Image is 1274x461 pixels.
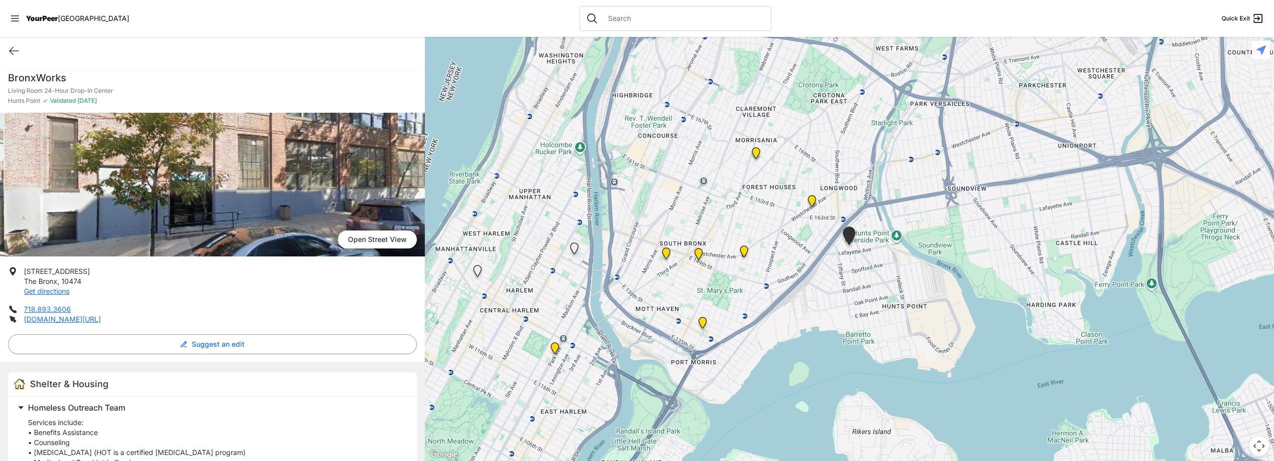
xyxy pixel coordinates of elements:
[24,287,69,295] a: Get directions
[58,14,129,22] span: [GEOGRAPHIC_DATA]
[1222,14,1250,22] span: Quick Exit
[692,248,705,264] div: The Bronx Pride Center
[427,448,460,461] a: Open this area in Google Maps (opens a new window)
[841,227,858,249] div: Living Room 24-Hour Drop-In Center
[549,342,561,358] div: Bailey House, Inc.
[8,97,40,105] span: Hunts Point
[8,71,417,85] h1: BronxWorks
[30,379,108,389] span: Shelter & Housing
[24,315,101,323] a: [DOMAIN_NAME][URL]
[1249,436,1269,456] button: Map camera controls
[26,14,58,22] span: YourPeer
[24,277,57,285] span: The Bronx
[806,195,818,211] div: Bronx
[750,147,762,163] div: Franklin Women's Shelter and Intake
[602,13,765,23] input: Search
[42,97,48,105] span: ✓
[24,305,71,313] a: 718.893.3606
[8,334,417,354] button: Suggest an edit
[61,277,81,285] span: 10474
[338,230,417,248] span: Open Street View
[28,403,125,413] span: Homeless Outreach Team
[50,97,76,104] span: Validated
[24,267,90,275] span: [STREET_ADDRESS]
[76,97,97,104] span: [DATE]
[57,277,59,285] span: ,
[8,87,417,95] p: Living Room 24-Hour Drop-In Center
[26,15,129,21] a: YourPeer[GEOGRAPHIC_DATA]
[471,265,484,281] div: Queen of Peace Single Female-Identified Adult Shelter
[738,245,750,261] div: Hunts Point Multi-Service Center
[192,339,245,349] span: Suggest an edit
[660,247,672,263] div: Queen of Peace Single Male-Identified Adult Shelter
[427,448,460,461] img: Google
[568,242,581,258] div: Upper West Side, Closed
[1222,12,1264,24] a: Quick Exit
